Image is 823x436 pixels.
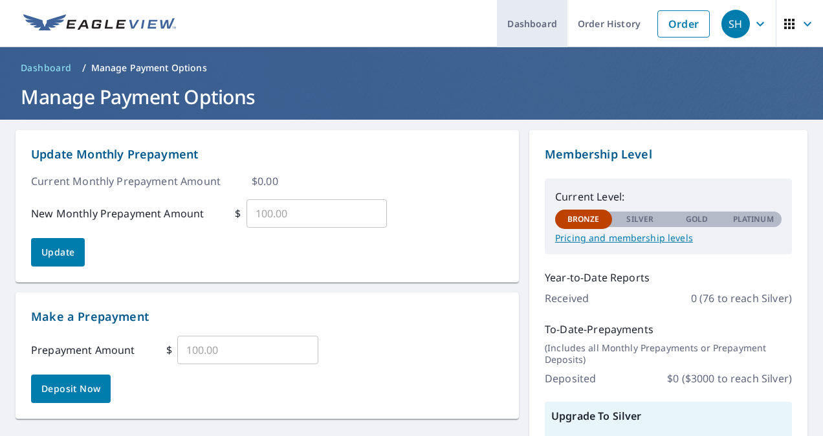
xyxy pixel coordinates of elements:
[657,10,710,38] a: Order
[545,322,792,337] p: To-Date-Prepayments
[555,232,782,244] a: Pricing and membership levels
[555,189,782,204] p: Current Level:
[235,206,241,221] p: $
[545,146,792,163] p: Membership Level
[41,381,100,397] span: Deposit Now
[545,371,596,386] p: Deposited
[82,60,86,76] li: /
[545,342,792,365] p: (Includes all Monthly Prepayments or Prepayment Deposits)
[16,58,77,78] a: Dashboard
[551,408,785,424] p: Upgrade To Silver
[177,332,318,368] input: 100.00
[31,375,111,403] button: Deposit Now
[247,195,388,232] input: 100.00
[545,290,589,306] p: Received
[686,213,708,225] p: Gold
[667,371,792,386] p: $ 0 ($3000 to reach Silver)
[567,213,600,225] p: Bronze
[31,146,503,163] p: Update Monthly Prepayment
[16,58,807,78] nav: breadcrumb
[91,61,207,74] p: Manage Payment Options
[721,10,750,38] div: SH
[166,342,172,358] p: $
[31,308,503,325] p: Make a Prepayment
[252,173,278,189] p: $ 0.00
[23,14,176,34] img: EV Logo
[691,290,792,306] p: 0 (76 to reach Silver)
[545,270,792,285] p: Year-to-Date Reports
[31,173,221,189] p: Current Monthly Prepayment Amount
[733,213,774,225] p: Platinum
[31,238,85,267] button: Update
[626,213,653,225] p: Silver
[31,206,204,221] p: New Monthly Prepayment Amount
[31,342,135,358] p: Prepayment Amount
[41,245,74,261] span: Update
[21,61,72,74] span: Dashboard
[16,83,807,110] h1: Manage Payment Options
